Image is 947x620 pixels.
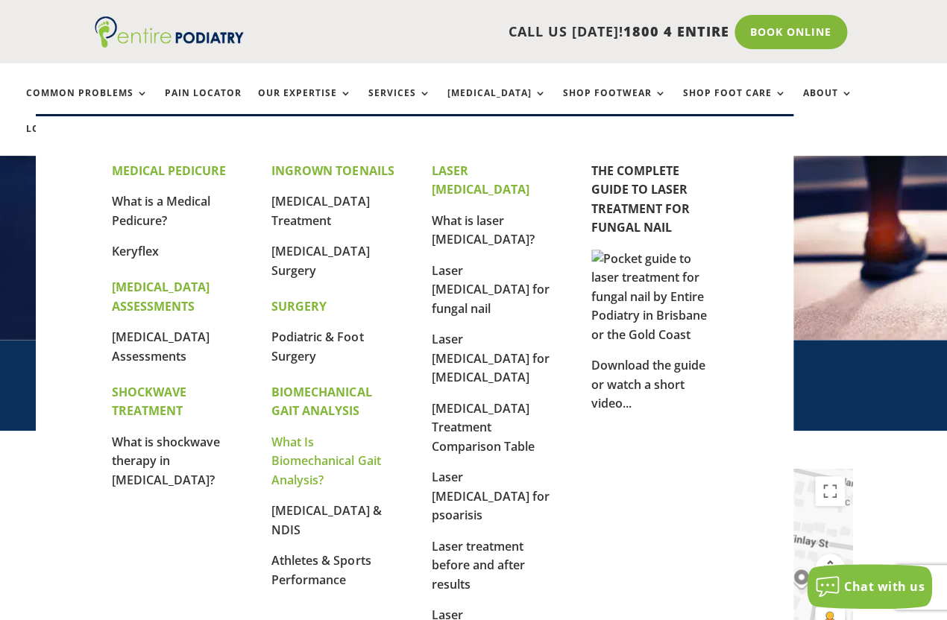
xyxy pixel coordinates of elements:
strong: INGROWN TOENAILS [271,162,394,179]
a: Book Online [734,15,847,49]
button: Map camera controls [815,554,845,583]
strong: BIOMECHANICAL GAIT ANALYSIS [271,384,371,420]
button: Chat with us [807,564,932,609]
a: [MEDICAL_DATA] Treatment [271,193,369,229]
a: THE COMPLETE GUIDE TO LASER TREATMENT FOR FUNGAL NAIL [591,162,690,236]
a: Keryflex [112,243,159,259]
a: Locations [26,124,101,156]
a: Download the guide or watch a short video... [591,357,705,411]
a: Podiatric & Foot Surgery [271,329,363,364]
a: [MEDICAL_DATA] & NDIS [271,502,381,538]
a: What is a Medical Pedicure? [112,193,210,229]
a: [MEDICAL_DATA] Assessments [112,329,210,364]
a: Shop Footwear [563,88,667,120]
a: What is shockwave therapy in [MEDICAL_DATA]? [112,434,220,488]
a: Laser [MEDICAL_DATA] for [MEDICAL_DATA] [432,331,550,385]
a: Common Problems [26,88,148,120]
a: About [803,88,853,120]
a: [MEDICAL_DATA] Treatment Comparison Table [432,400,535,455]
a: Shop Foot Care [683,88,787,120]
a: What is laser [MEDICAL_DATA]? [432,212,535,248]
strong: [MEDICAL_DATA] ASSESSMENTS [112,279,210,314]
a: Laser treatment before and after results [432,538,525,592]
img: Pocket guide to laser treatment for fungal nail by Entire Podiatry in Brisbane or the Gold Coast [591,250,718,345]
a: Our Expertise [258,88,352,120]
a: Pain Locator [165,88,242,120]
strong: MEDICAL PEDICURE [112,162,226,179]
a: Athletes & Sports Performance [271,552,371,588]
a: What Is Biomechanical Gait Analysis? [271,434,380,488]
a: Laser [MEDICAL_DATA] for psoarisis [432,469,550,523]
a: [MEDICAL_DATA] Surgery [271,243,369,279]
a: [MEDICAL_DATA] [447,88,547,120]
a: Entire Podiatry [95,36,244,51]
strong: SURGERY [271,298,327,314]
button: Toggle fullscreen view [815,476,845,506]
a: Services [368,88,431,120]
span: Chat with us [844,578,925,595]
span: 1800 4 ENTIRE [623,22,729,40]
p: CALL US [DATE]! [265,22,729,42]
strong: SHOCKWAVE TREATMENT [112,384,186,420]
img: logo (1) [95,16,244,48]
a: Laser [MEDICAL_DATA] for fungal nail [432,262,550,317]
strong: LASER [MEDICAL_DATA] [432,162,529,198]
